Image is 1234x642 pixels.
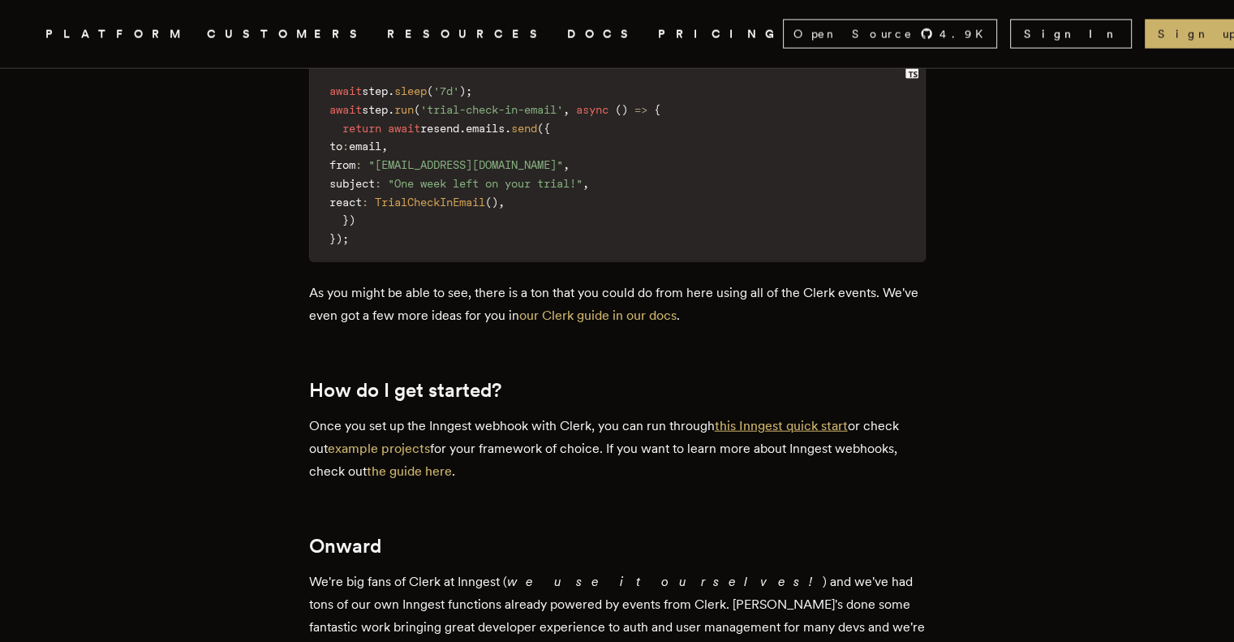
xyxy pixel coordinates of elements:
span: { [544,122,550,135]
span: } [329,232,336,245]
span: . [388,84,394,97]
span: 'trial-check-in-email' [420,103,563,116]
span: resend [420,122,459,135]
span: emails [466,122,505,135]
span: return [342,122,381,135]
span: : [362,196,368,209]
span: TrialCheckInEmail [375,196,485,209]
span: . [505,122,511,135]
p: As you might be able to see, there is a ton that you could do from here using all of the Clerk ev... [309,282,926,327]
span: ( [414,103,420,116]
a: DOCS [567,24,638,45]
p: Once you set up the Inngest webhook with Clerk, you can run through or check out for your framewo... [309,415,926,483]
span: => [634,103,647,116]
span: '7d' [433,84,459,97]
span: sleep [394,84,427,97]
button: PLATFORM [45,24,187,45]
span: : [342,140,349,153]
span: run [394,103,414,116]
span: : [375,177,381,190]
span: Open Source [793,26,914,42]
span: from [329,158,355,171]
h2: How do I get started? [309,379,926,402]
a: the guide here [367,463,452,479]
span: ) [336,232,342,245]
span: react [329,196,362,209]
a: CUSTOMERS [207,24,368,45]
span: send [511,122,537,135]
span: subject [329,177,375,190]
span: . [388,103,394,116]
span: "One week left on your trial!" [388,177,583,190]
a: example projects [328,441,430,456]
span: email [349,140,381,153]
span: ( [485,196,492,209]
span: , [498,196,505,209]
span: , [381,140,388,153]
span: 4.9 K [939,26,993,42]
span: , [563,103,570,116]
a: PRICING [658,24,783,45]
span: async [576,103,608,116]
a: our Clerk guide in our docs [519,308,677,323]
span: ; [466,84,472,97]
span: step [362,103,388,116]
span: ) [492,196,498,209]
button: RESOURCES [387,24,548,45]
a: Sign In [1010,19,1132,49]
a: this Inngest quick start [715,418,848,433]
span: await [329,84,362,97]
span: ) [459,84,466,97]
em: we use it ourselves! [507,574,823,589]
span: step [362,84,388,97]
span: ( [615,103,621,116]
span: "[EMAIL_ADDRESS][DOMAIN_NAME]" [368,158,563,171]
span: . [459,122,466,135]
span: ( [427,84,433,97]
span: { [654,103,660,116]
span: ) [349,213,355,226]
span: , [563,158,570,171]
span: to [329,140,342,153]
h2: Onward [309,535,926,558]
span: , [583,177,589,190]
span: await [329,103,362,116]
span: ) [621,103,628,116]
span: ; [342,232,349,245]
span: : [355,158,362,171]
span: } [342,213,349,226]
span: ( [537,122,544,135]
span: await [388,122,420,135]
